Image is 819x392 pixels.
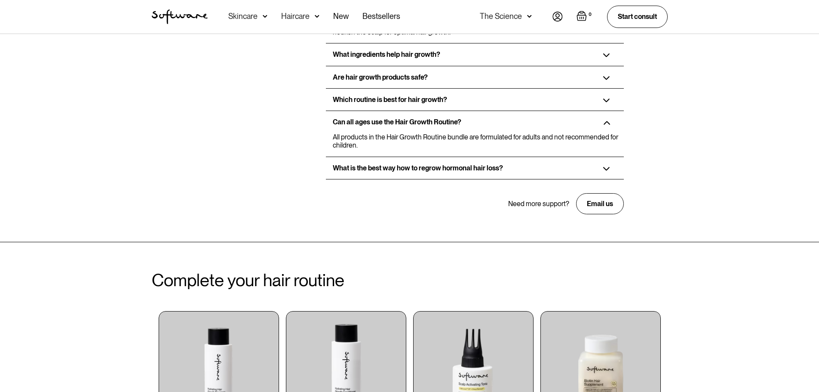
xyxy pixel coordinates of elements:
[587,11,593,19] div: 0
[527,12,532,21] img: arrow down
[263,12,267,21] img: arrow down
[228,12,258,21] div: Skincare
[333,118,461,126] h3: Can all ages use the Hair Growth Routine?
[152,9,208,24] a: home
[508,200,569,208] div: Need more support?
[152,9,208,24] img: Software Logo
[333,96,447,104] h3: Which routine is best for hair growth?
[315,12,319,21] img: arrow down
[333,73,428,81] h3: Are hair growth products safe?
[333,133,620,149] p: All products in the Hair Growth Routine bundle are formulated for adults and not recommended for ...
[576,193,624,214] a: Email us
[607,6,668,28] a: Start consult
[281,12,310,21] div: Haircare
[333,50,440,59] h3: What ingredients help hair growth?
[333,164,503,172] h3: What is the best way how to regrow hormonal hair loss?
[152,270,668,290] h2: Complete your hair routine
[480,12,522,21] div: The Science
[577,11,593,23] a: Open empty cart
